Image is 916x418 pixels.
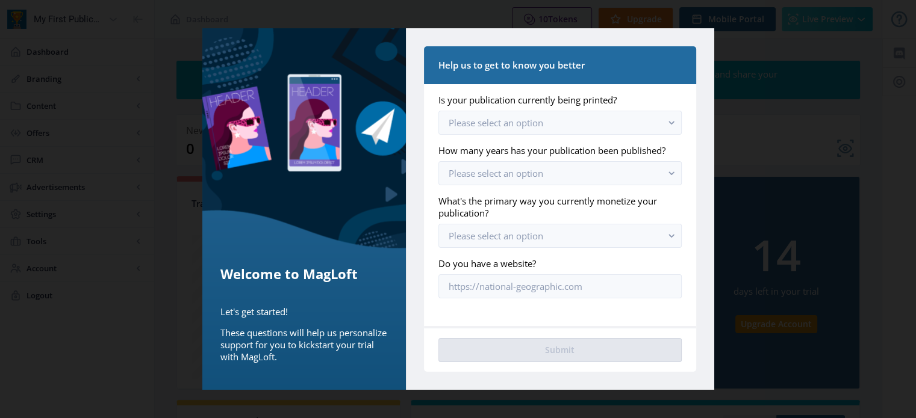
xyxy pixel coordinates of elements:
[449,230,543,242] span: Please select an option
[438,111,681,135] button: Please select an option
[438,195,671,219] label: What's the primary way you currently monetize your publication?
[449,167,543,179] span: Please select an option
[438,338,681,362] button: Submit
[438,257,671,269] label: Do you have a website?
[438,161,681,185] button: Please select an option
[220,327,388,363] p: These questions will help us personalize support for you to kickstart your trial with MagLoft.
[449,117,543,129] span: Please select an option
[438,94,671,106] label: Is your publication currently being printed?
[438,224,681,248] button: Please select an option
[424,46,696,84] nb-card-header: Help us to get to know you better
[438,144,671,156] label: How many years has your publication been published?
[220,306,388,318] p: Let's get started!
[220,264,388,283] h5: Welcome to MagLoft
[438,274,681,298] input: https://national-geographic.com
